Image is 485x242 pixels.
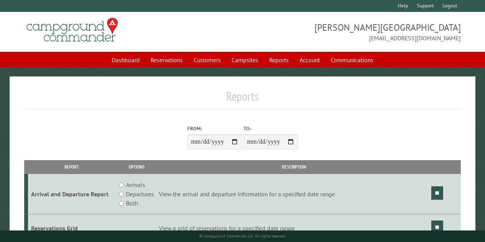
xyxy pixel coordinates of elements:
th: Description [158,160,430,174]
label: From: [187,125,242,132]
a: Campsites [227,53,263,67]
a: Reports [265,53,293,67]
a: Customers [189,53,225,67]
label: Both [126,199,138,208]
small: © Campground Commander LLC. All rights reserved. [199,234,286,239]
label: To: [243,125,298,132]
img: Campground Commander [24,15,120,45]
a: Reservations [146,53,187,67]
span: [PERSON_NAME][GEOGRAPHIC_DATA] [EMAIL_ADDRESS][DOMAIN_NAME] [243,21,461,43]
th: Options [116,160,158,174]
label: Arrivals [126,180,145,189]
a: Communications [326,53,378,67]
h1: Reports [24,89,461,110]
a: Dashboard [107,53,144,67]
td: View the arrival and departure information for a specified date range [158,174,430,214]
a: Account [295,53,324,67]
td: Arrival and Departure Report [28,174,116,214]
th: Report [28,160,116,174]
label: Departures [126,189,154,199]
